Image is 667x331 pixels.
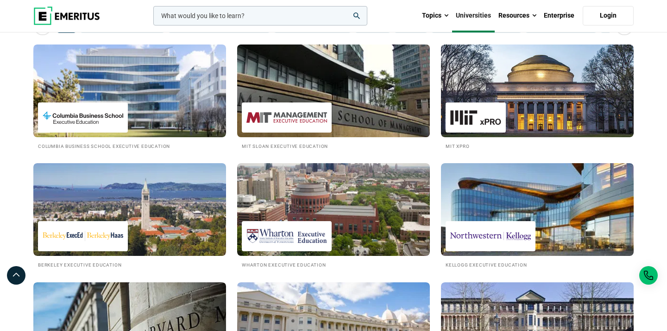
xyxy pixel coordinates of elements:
a: Login [583,6,634,25]
img: Kellogg Executive Education [450,226,531,247]
h2: Berkeley Executive Education [38,261,221,268]
h2: Kellogg Executive Education [446,261,629,268]
img: Universities We Work With [237,163,430,256]
input: woocommerce-product-search-field-0 [153,6,367,25]
a: Universities We Work With MIT xPRO MIT xPRO [441,45,634,150]
img: Universities We Work With [441,45,634,137]
img: Berkeley Executive Education [43,226,123,247]
h2: Columbia Business School Executive Education [38,142,221,150]
img: MIT xPRO [450,107,501,128]
img: Universities We Work With [33,163,226,256]
img: MIT Sloan Executive Education [246,107,327,128]
a: Universities We Work With Wharton Executive Education Wharton Executive Education [237,163,430,268]
h2: MIT Sloan Executive Education [242,142,425,150]
h2: Wharton Executive Education [242,261,425,268]
a: Universities We Work With Kellogg Executive Education Kellogg Executive Education [441,163,634,268]
a: Universities We Work With Columbia Business School Executive Education Columbia Business School E... [33,45,226,150]
img: Columbia Business School Executive Education [43,107,123,128]
a: Universities We Work With Berkeley Executive Education Berkeley Executive Education [33,163,226,268]
h2: MIT xPRO [446,142,629,150]
img: Universities We Work With [227,40,440,142]
img: Universities We Work With [33,45,226,137]
img: Universities We Work With [441,163,634,256]
img: Wharton Executive Education [246,226,327,247]
a: Universities We Work With MIT Sloan Executive Education MIT Sloan Executive Education [237,45,430,150]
